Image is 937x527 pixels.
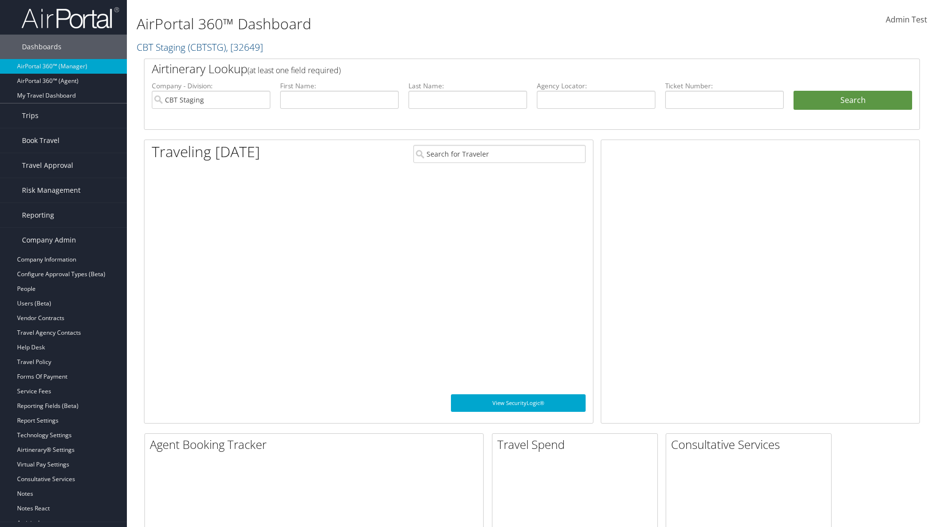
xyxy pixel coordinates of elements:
[22,128,60,153] span: Book Travel
[886,14,927,25] span: Admin Test
[537,81,655,91] label: Agency Locator:
[671,436,831,453] h2: Consultative Services
[150,436,483,453] h2: Agent Booking Tracker
[886,5,927,35] a: Admin Test
[22,178,81,203] span: Risk Management
[408,81,527,91] label: Last Name:
[226,41,263,54] span: , [ 32649 ]
[137,14,664,34] h1: AirPortal 360™ Dashboard
[280,81,399,91] label: First Name:
[413,145,586,163] input: Search for Traveler
[152,142,260,162] h1: Traveling [DATE]
[22,153,73,178] span: Travel Approval
[22,228,76,252] span: Company Admin
[794,91,912,110] button: Search
[22,35,61,59] span: Dashboards
[137,41,263,54] a: CBT Staging
[451,394,586,412] a: View SecurityLogic®
[21,6,119,29] img: airportal-logo.png
[152,81,270,91] label: Company - Division:
[22,103,39,128] span: Trips
[22,203,54,227] span: Reporting
[247,65,341,76] span: (at least one field required)
[497,436,657,453] h2: Travel Spend
[152,61,848,77] h2: Airtinerary Lookup
[665,81,784,91] label: Ticket Number:
[188,41,226,54] span: ( CBTSTG )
